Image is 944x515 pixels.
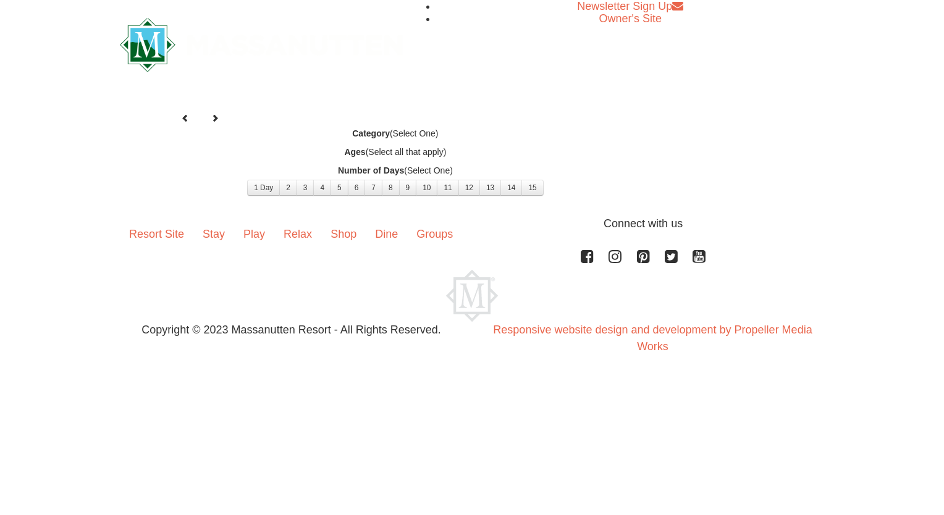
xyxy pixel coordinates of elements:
[120,216,193,254] a: Resort Site
[338,165,404,175] strong: Number of Days
[458,180,480,196] button: 12
[274,216,321,254] a: Relax
[331,180,348,196] button: 5
[500,180,522,196] button: 14
[321,216,366,254] a: Shop
[173,164,618,177] label: (Select One)
[493,324,812,353] a: Responsive website design and development by Propeller Media Works
[247,180,280,196] button: 1 Day
[173,127,618,140] label: (Select One)
[599,12,662,25] a: Owner's Site
[366,216,407,254] a: Dine
[193,216,234,254] a: Stay
[120,28,403,57] a: Massanutten Resort
[234,216,274,254] a: Play
[416,180,437,196] button: 10
[352,128,390,138] strong: Category
[297,180,314,196] button: 3
[521,180,543,196] button: 15
[279,180,297,196] button: 2
[365,180,382,196] button: 7
[446,270,498,322] img: Massanutten Resort Logo
[382,180,400,196] button: 8
[111,322,472,338] p: Copyright © 2023 Massanutten Resort - All Rights Reserved.
[313,180,331,196] button: 4
[120,216,824,232] p: Connect with us
[348,180,366,196] button: 6
[407,216,462,254] a: Groups
[120,18,403,72] img: Massanutten Resort Logo
[437,180,458,196] button: 11
[344,147,365,157] strong: Ages
[479,180,501,196] button: 13
[173,146,618,158] label: (Select all that apply)
[399,180,417,196] button: 9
